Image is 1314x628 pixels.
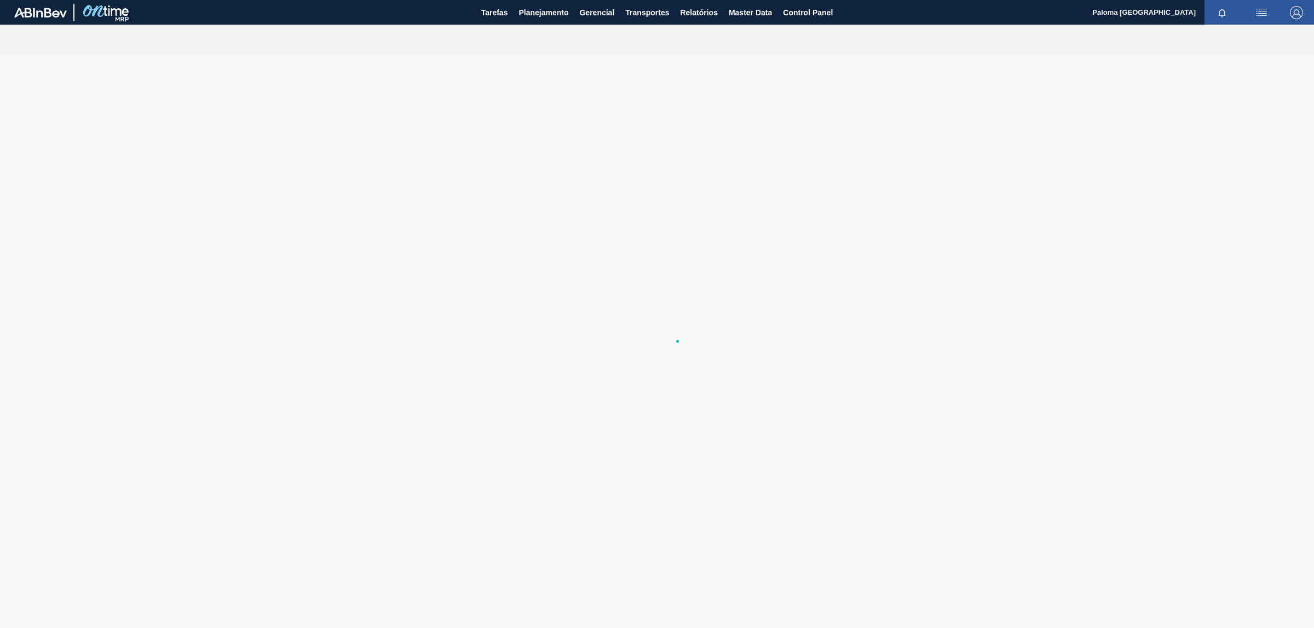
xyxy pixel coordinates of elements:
span: Tarefas [481,6,508,19]
span: Master Data [729,6,772,19]
span: Transportes [625,6,669,19]
span: Gerencial [579,6,614,19]
button: Notificações [1204,5,1240,20]
img: Logout [1290,6,1303,19]
span: Relatórios [680,6,717,19]
span: Control Panel [783,6,833,19]
span: Planejamento [518,6,568,19]
img: TNhmsLtSVTkK8tSr43FrP2fwEKptu5GPRR3wAAAABJRU5ErkJggg== [14,8,67,18]
img: userActions [1255,6,1268,19]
